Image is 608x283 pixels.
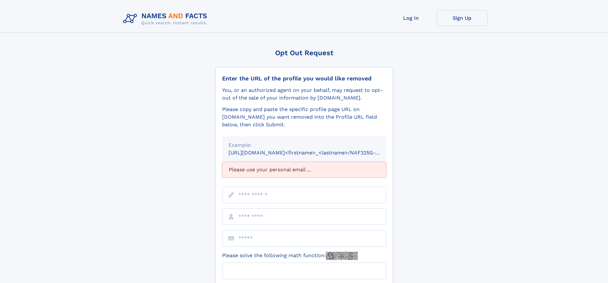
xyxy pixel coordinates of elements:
div: Please copy and paste the specific profile page URL on [DOMAIN_NAME] you want removed into the Pr... [222,106,386,129]
div: You, or an authorized agent on your behalf, may request to opt-out of the sale of your informatio... [222,86,386,102]
div: Please use your personal email ... [222,162,386,178]
small: [URL][DOMAIN_NAME]<firstname>_<lastname>/NAF325G-xxxxxxxx [229,150,398,156]
label: Please solve the following math function: [222,252,358,260]
img: Logo Names and Facts [121,10,213,27]
div: Enter the URL of the profile you would like removed [222,75,386,82]
div: Example: [229,141,380,149]
a: Sign Up [437,10,488,26]
a: Log In [386,10,437,26]
div: Opt Out Request [215,49,393,57]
